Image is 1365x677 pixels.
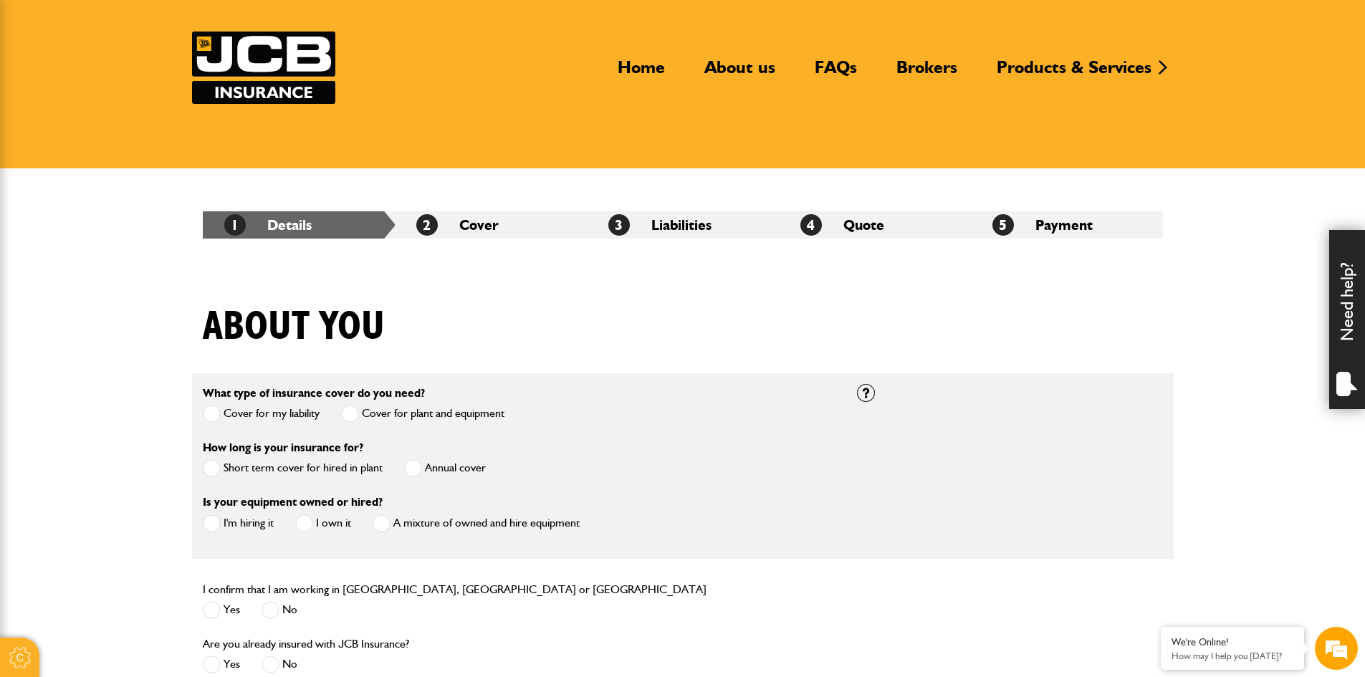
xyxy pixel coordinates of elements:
[203,459,383,477] label: Short term cover for hired in plant
[203,584,707,595] label: I confirm that I am working in [GEOGRAPHIC_DATA], [GEOGRAPHIC_DATA] or [GEOGRAPHIC_DATA]
[341,405,504,423] label: Cover for plant and equipment
[395,211,587,239] li: Cover
[804,57,868,90] a: FAQs
[192,32,335,104] img: JCB Insurance Services logo
[203,388,425,399] label: What type of insurance cover do you need?
[607,57,676,90] a: Home
[203,638,409,650] label: Are you already insured with JCB Insurance?
[203,211,395,239] li: Details
[192,32,335,104] a: JCB Insurance Services
[203,601,240,619] label: Yes
[262,656,297,673] label: No
[1172,650,1293,661] p: How may I help you today?
[779,211,971,239] li: Quote
[203,303,385,351] h1: About you
[203,496,383,508] label: Is your equipment owned or hired?
[262,601,297,619] label: No
[608,214,630,236] span: 3
[1172,636,1293,648] div: We're Online!
[1329,230,1365,409] div: Need help?
[587,211,779,239] li: Liabilities
[203,656,240,673] label: Yes
[416,214,438,236] span: 2
[203,405,320,423] label: Cover for my liability
[800,214,822,236] span: 4
[224,214,246,236] span: 1
[404,459,486,477] label: Annual cover
[203,442,363,453] label: How long is your insurance for?
[295,514,351,532] label: I own it
[986,57,1162,90] a: Products & Services
[971,211,1163,239] li: Payment
[203,514,274,532] label: I'm hiring it
[694,57,786,90] a: About us
[992,214,1014,236] span: 5
[886,57,968,90] a: Brokers
[373,514,580,532] label: A mixture of owned and hire equipment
